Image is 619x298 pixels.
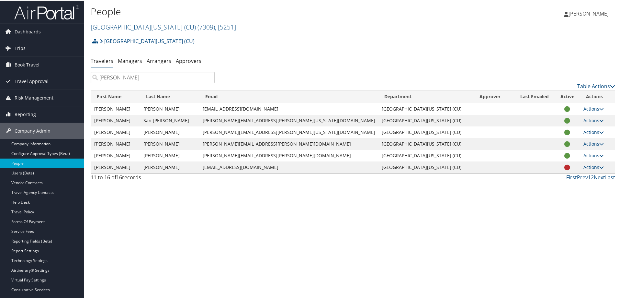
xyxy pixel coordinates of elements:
[14,4,79,19] img: airportal-logo.png
[197,22,215,31] span: ( 7309 )
[378,137,474,149] td: [GEOGRAPHIC_DATA][US_STATE] (CU)
[199,102,378,114] td: [EMAIL_ADDRESS][DOMAIN_NAME]
[199,137,378,149] td: [PERSON_NAME][EMAIL_ADDRESS][PERSON_NAME][DOMAIN_NAME]
[199,114,378,126] td: [PERSON_NAME][EMAIL_ADDRESS][PERSON_NAME][US_STATE][DOMAIN_NAME]
[140,102,199,114] td: [PERSON_NAME]
[91,57,113,64] a: Travelers
[140,149,199,161] td: [PERSON_NAME]
[378,149,474,161] td: [GEOGRAPHIC_DATA][US_STATE] (CU)
[15,23,41,39] span: Dashboards
[15,56,39,72] span: Book Travel
[588,173,591,180] a: 1
[140,90,199,102] th: Last Name: activate to sort column descending
[577,173,588,180] a: Prev
[118,57,142,64] a: Managers
[378,161,474,173] td: [GEOGRAPHIC_DATA][US_STATE] (CU)
[555,90,580,102] th: Active: activate to sort column ascending
[140,126,199,137] td: [PERSON_NAME]
[91,137,140,149] td: [PERSON_NAME]
[91,102,140,114] td: [PERSON_NAME]
[91,22,236,31] a: [GEOGRAPHIC_DATA][US_STATE] (CU)
[378,114,474,126] td: [GEOGRAPHIC_DATA][US_STATE] (CU)
[91,161,140,173] td: [PERSON_NAME]
[378,126,474,137] td: [GEOGRAPHIC_DATA][US_STATE] (CU)
[91,173,215,184] div: 11 to 16 of records
[594,173,605,180] a: Next
[91,126,140,137] td: [PERSON_NAME]
[140,137,199,149] td: [PERSON_NAME]
[15,89,53,105] span: Risk Management
[474,90,514,102] th: Approver
[199,90,378,102] th: Email: activate to sort column ascending
[140,161,199,173] td: [PERSON_NAME]
[583,152,604,158] a: Actions
[116,173,122,180] span: 16
[378,90,474,102] th: Department: activate to sort column ascending
[564,3,615,23] a: [PERSON_NAME]
[580,90,615,102] th: Actions
[176,57,201,64] a: Approvers
[583,105,604,111] a: Actions
[583,163,604,170] a: Actions
[583,140,604,146] a: Actions
[91,90,140,102] th: First Name: activate to sort column ascending
[91,149,140,161] td: [PERSON_NAME]
[147,57,171,64] a: Arrangers
[91,4,440,18] h1: People
[199,149,378,161] td: [PERSON_NAME][EMAIL_ADDRESS][PERSON_NAME][DOMAIN_NAME]
[199,126,378,137] td: [PERSON_NAME][EMAIL_ADDRESS][PERSON_NAME][US_STATE][DOMAIN_NAME]
[15,40,26,56] span: Trips
[15,106,36,122] span: Reporting
[577,82,615,89] a: Table Actions
[215,22,236,31] span: , [ 5251 ]
[91,71,215,83] input: Search
[583,128,604,135] a: Actions
[91,114,140,126] td: [PERSON_NAME]
[199,161,378,173] td: [EMAIL_ADDRESS][DOMAIN_NAME]
[605,173,615,180] a: Last
[568,9,609,17] span: [PERSON_NAME]
[140,114,199,126] td: San [PERSON_NAME]
[100,34,195,47] a: [GEOGRAPHIC_DATA][US_STATE] (CU)
[15,122,51,138] span: Company Admin
[514,90,555,102] th: Last Emailed: activate to sort column ascending
[15,73,49,89] span: Travel Approval
[583,117,604,123] a: Actions
[566,173,577,180] a: First
[591,173,594,180] a: 2
[378,102,474,114] td: [GEOGRAPHIC_DATA][US_STATE] (CU)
